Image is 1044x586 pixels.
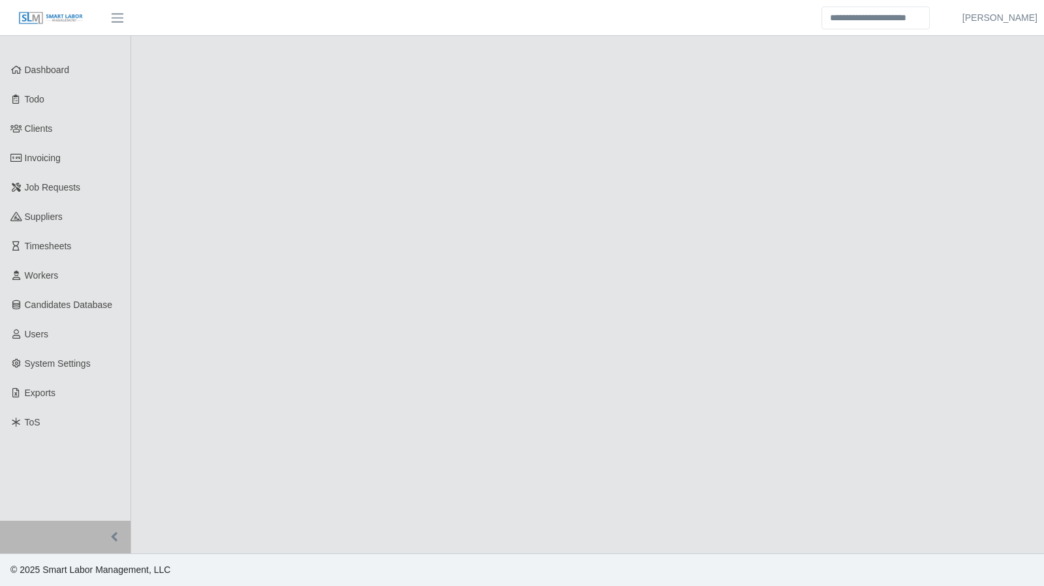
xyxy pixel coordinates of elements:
[10,564,170,575] span: © 2025 Smart Labor Management, LLC
[821,7,930,29] input: Search
[25,65,70,75] span: Dashboard
[25,358,91,369] span: System Settings
[25,300,113,310] span: Candidates Database
[25,270,59,281] span: Workers
[962,11,1037,25] a: [PERSON_NAME]
[25,329,49,339] span: Users
[25,123,53,134] span: Clients
[25,153,61,163] span: Invoicing
[25,182,81,193] span: Job Requests
[25,388,55,398] span: Exports
[18,11,84,25] img: SLM Logo
[25,211,63,222] span: Suppliers
[25,94,44,104] span: Todo
[25,241,72,251] span: Timesheets
[25,417,40,427] span: ToS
